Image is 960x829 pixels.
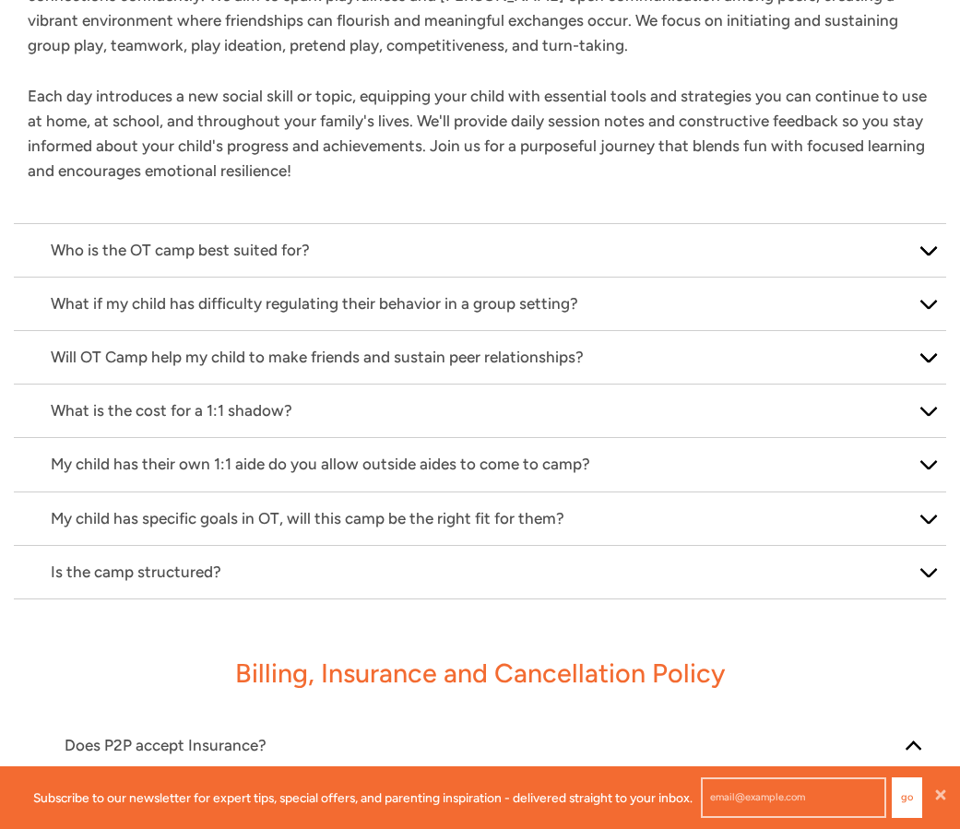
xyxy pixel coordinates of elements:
p: Will OT Camp help my child to make friends and sustain peer relationships? [51,345,909,370]
p: Who is the OT camp best suited for? [51,238,909,263]
p: What is the cost for a 1:1 shadow? [51,398,909,423]
h1: Billing, Insurance and Cancellation Policy [28,655,932,692]
p: Subscribe to our newsletter for expert tips, special offers, and parenting inspiration - delivere... [33,788,693,808]
p: What if my child has difficulty regulating their behavior in a group setting? [51,291,909,316]
p: Does P2P accept Insurance? [65,733,895,758]
p: Is the camp structured? [51,560,909,585]
p: Each day introduces a new social skill or topic, equipping your child with essential tools and st... [28,84,932,184]
p: My child has specific goals in OT, will this camp be the right fit for them? [51,506,909,531]
p: My child has their own 1:1 aide do you allow outside aides to come to camp? [51,452,909,477]
button: Go [892,777,922,818]
input: email@example.com [701,777,886,818]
